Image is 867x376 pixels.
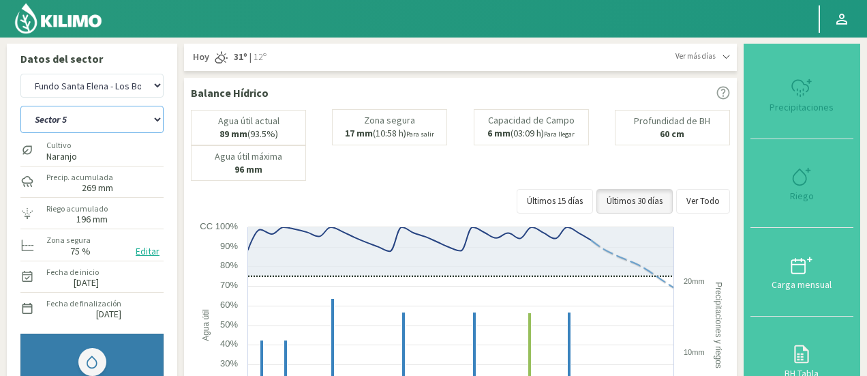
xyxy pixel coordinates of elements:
[14,2,103,35] img: Kilimo
[220,338,238,349] text: 40%
[220,358,238,368] text: 30%
[660,128,684,140] b: 60 cm
[750,139,853,228] button: Riego
[755,102,849,112] div: Precipitaciones
[46,152,77,161] label: Naranjo
[517,189,593,214] button: Últimos 15 días
[755,280,849,289] div: Carga mensual
[406,130,434,139] small: Para salir
[755,191,849,201] div: Riego
[46,298,121,310] label: Fecha de finalización
[684,348,705,356] text: 10mm
[596,189,673,214] button: Últimos 30 días
[219,128,247,140] b: 89 mm
[218,116,279,126] p: Agua útil actual
[750,228,853,317] button: Carga mensual
[219,129,278,139] p: (93.5%)
[544,130,575,139] small: Para llegar
[76,215,108,224] label: 196 mm
[345,128,434,139] p: (10:58 h)
[220,280,238,290] text: 70%
[345,127,373,139] b: 17 mm
[364,115,415,126] p: Zona segura
[684,277,705,285] text: 20mm
[201,309,211,341] text: Agua útil
[20,50,164,67] p: Datos del sector
[234,163,262,175] b: 96 mm
[487,127,511,139] b: 6 mm
[215,151,282,162] p: Agua útil máxima
[46,266,99,278] label: Fecha de inicio
[96,310,121,319] label: [DATE]
[46,171,113,184] label: Precip. acumulada
[74,278,99,287] label: [DATE]
[70,247,91,256] label: 75 %
[220,319,238,330] text: 50%
[46,234,91,246] label: Zona segura
[252,50,267,64] span: 12º
[220,300,238,310] text: 60%
[750,50,853,139] button: Precipitaciones
[234,50,247,63] strong: 31º
[46,139,77,151] label: Cultivo
[220,241,238,251] text: 90%
[46,203,108,215] label: Riego acumulado
[82,184,113,192] label: 269 mm
[191,50,209,64] span: Hoy
[488,115,575,126] p: Capacidad de Campo
[220,260,238,270] text: 80%
[714,282,723,368] text: Precipitaciones y riegos
[191,85,269,101] p: Balance Hídrico
[487,128,575,139] p: (03:09 h)
[675,50,716,62] span: Ver más días
[634,116,710,126] p: Profundidad de BH
[676,189,730,214] button: Ver Todo
[200,221,238,231] text: CC 100%
[132,244,164,259] button: Editar
[249,50,252,64] span: |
